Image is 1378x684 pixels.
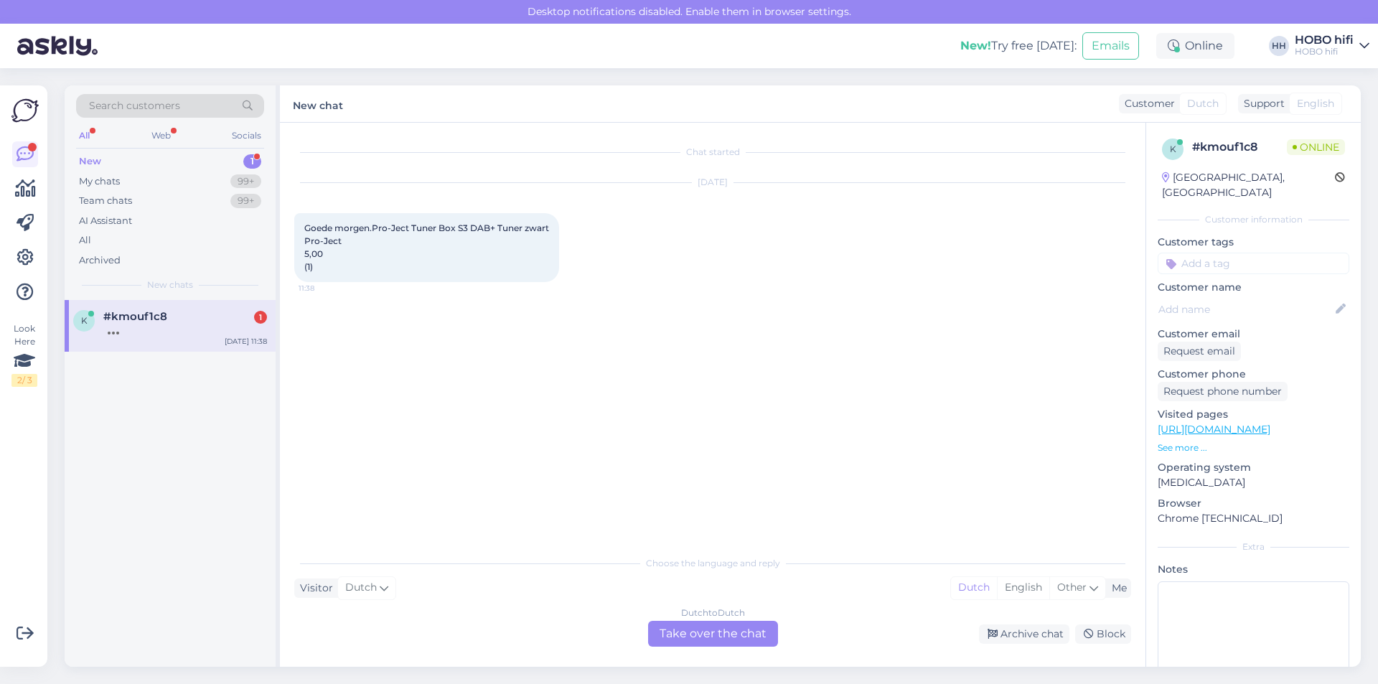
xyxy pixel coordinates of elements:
[230,174,261,189] div: 99+
[1106,581,1127,596] div: Me
[294,176,1131,189] div: [DATE]
[681,606,745,619] div: Dutch to Dutch
[960,37,1077,55] div: Try free [DATE]:
[1158,511,1349,526] p: Chrome [TECHNICAL_ID]
[1238,96,1285,111] div: Support
[1158,423,1270,436] a: [URL][DOMAIN_NAME]
[1158,253,1349,274] input: Add a tag
[229,126,264,145] div: Socials
[1269,36,1289,56] div: HH
[1192,139,1287,156] div: # kmouf1c8
[1295,34,1354,46] div: HOBO hifi
[1287,139,1345,155] span: Online
[1158,213,1349,226] div: Customer information
[76,126,93,145] div: All
[1295,34,1369,57] a: HOBO hifiHOBO hifi
[1162,170,1335,200] div: [GEOGRAPHIC_DATA], [GEOGRAPHIC_DATA]
[1158,342,1241,361] div: Request email
[79,174,120,189] div: My chats
[1158,367,1349,382] p: Customer phone
[1158,496,1349,511] p: Browser
[979,624,1069,644] div: Archive chat
[960,39,991,52] b: New!
[1158,460,1349,475] p: Operating system
[1158,327,1349,342] p: Customer email
[81,315,88,326] span: k
[79,214,132,228] div: AI Assistant
[79,233,91,248] div: All
[997,577,1049,599] div: English
[294,146,1131,159] div: Chat started
[1158,441,1349,454] p: See more ...
[1158,382,1288,401] div: Request phone number
[79,194,132,208] div: Team chats
[1082,32,1139,60] button: Emails
[243,154,261,169] div: 1
[1295,46,1354,57] div: HOBO hifi
[11,374,37,387] div: 2 / 3
[103,310,167,323] span: #kmouf1c8
[1158,475,1349,490] p: [MEDICAL_DATA]
[1075,624,1131,644] div: Block
[1158,540,1349,553] div: Extra
[1119,96,1175,111] div: Customer
[1158,562,1349,577] p: Notes
[951,577,997,599] div: Dutch
[293,94,343,113] label: New chat
[79,154,101,169] div: New
[89,98,180,113] span: Search customers
[149,126,174,145] div: Web
[225,336,267,347] div: [DATE] 11:38
[1158,235,1349,250] p: Customer tags
[1158,280,1349,295] p: Customer name
[11,97,39,124] img: Askly Logo
[299,283,352,294] span: 11:38
[254,311,267,324] div: 1
[294,581,333,596] div: Visitor
[1297,96,1334,111] span: English
[1158,407,1349,422] p: Visited pages
[1158,301,1333,317] input: Add name
[1170,144,1176,154] span: k
[304,222,549,272] span: Goede morgen.Pro-Ject Tuner Box S3 DAB+ Tuner zwart Pro-Ject 5,00 (1)
[230,194,261,208] div: 99+
[294,557,1131,570] div: Choose the language and reply
[1156,33,1234,59] div: Online
[1187,96,1219,111] span: Dutch
[11,322,37,387] div: Look Here
[648,621,778,647] div: Take over the chat
[1057,581,1087,594] span: Other
[79,253,121,268] div: Archived
[345,580,377,596] span: Dutch
[147,278,193,291] span: New chats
